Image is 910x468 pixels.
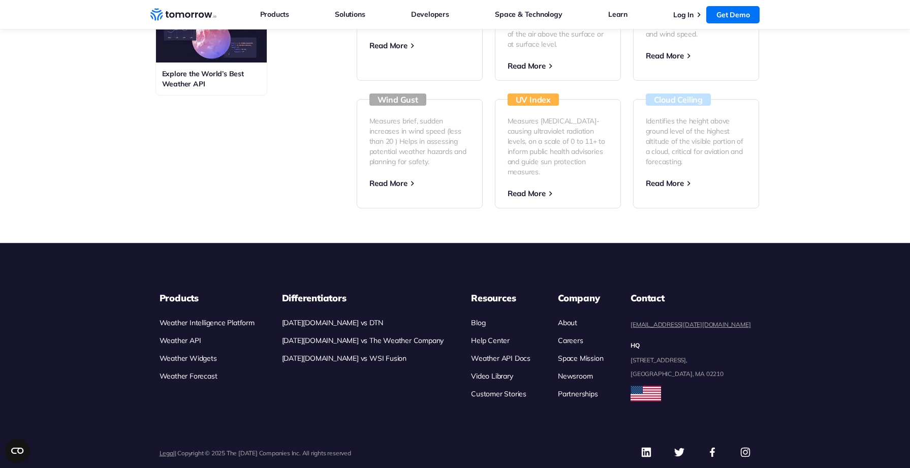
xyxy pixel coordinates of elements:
h3: Cloud Ceiling [646,93,711,106]
a: [DATE][DOMAIN_NAME] vs DTN [282,318,383,327]
a: Log In [673,10,694,19]
a: Home link [150,7,216,22]
a: UV Index Measures [MEDICAL_DATA]-causing ultraviolet radiation levels, on a scale of 0 to 11+ to ... [495,99,621,208]
a: Developers [411,8,449,21]
a: Space Mission [558,354,603,363]
a: Explore the World’s Best Weather API [156,17,267,95]
img: Linkedin [641,447,652,458]
a: [DATE][DOMAIN_NAME] vs WSI Fusion [282,354,406,363]
a: [DATE][DOMAIN_NAME] vs The Weather Company [282,336,444,345]
a: Careers [558,336,583,345]
a: [EMAIL_ADDRESS][DATE][DOMAIN_NAME] [631,321,750,328]
a: Get Demo [706,6,760,23]
a: Products [260,8,289,21]
a: Learn [608,8,627,21]
a: Help Center [471,336,510,345]
p: Measures [MEDICAL_DATA]-causing ultraviolet radiation levels, on a scale of 0 to 11+ to inform pu... [508,116,608,177]
a: Cloud Ceiling Identifies the height above ground level of the highest altitude of the visible por... [633,99,759,208]
dt: HQ [631,341,750,350]
span: Read More [646,178,684,188]
h3: Resources [471,292,530,304]
a: Weather Intelligence Platform [160,318,255,327]
span: Read More [508,61,546,71]
span: Read More [369,41,407,50]
img: Facebook [707,447,718,458]
p: Identifies the height above ground level of the highest altitude of the visible portion of a clou... [646,116,746,167]
h3: UV Index [508,93,559,106]
a: Video Library [471,371,513,381]
h3: Products [160,292,255,304]
a: Legal [160,449,175,457]
h3: Differentiators [282,292,444,304]
img: usa flag [631,386,661,402]
img: Instagram [740,447,751,458]
dt: Contact [631,292,750,304]
dd: [STREET_ADDRESS], [GEOGRAPHIC_DATA], MA 02210 [631,354,750,380]
a: Weather API Docs [471,354,530,363]
span: Read More [508,189,546,198]
h3: Wind Gust [369,93,426,106]
button: Open CMP widget [5,439,29,463]
a: Space & Technology [495,8,562,21]
a: Solutions [335,8,365,21]
a: About [558,318,577,327]
p: Measures brief, sudden increases in wind speed (less than 20 ) Helps in assessing potential weath... [369,116,470,167]
a: Weather API [160,336,201,345]
a: Newsroom [558,371,592,381]
h3: Company [558,292,603,304]
a: Partnerships [558,389,598,398]
span: Read More [646,51,684,60]
p: | Copyright © 2025 The [DATE] Companies Inc. All rights reserved [160,447,351,460]
img: Twitter [674,447,685,458]
a: Blog [471,318,485,327]
a: Customer Stories [471,389,526,398]
dl: contact details [631,292,750,380]
h3: Explore the World’s Best Weather API [162,69,261,89]
a: Weather Widgets [160,354,217,363]
span: Read More [369,178,407,188]
a: Weather Forecast [160,371,217,381]
a: Wind Gust Measures brief, sudden increases in wind speed (less than 20 ) Helps in assessing poten... [357,99,483,208]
